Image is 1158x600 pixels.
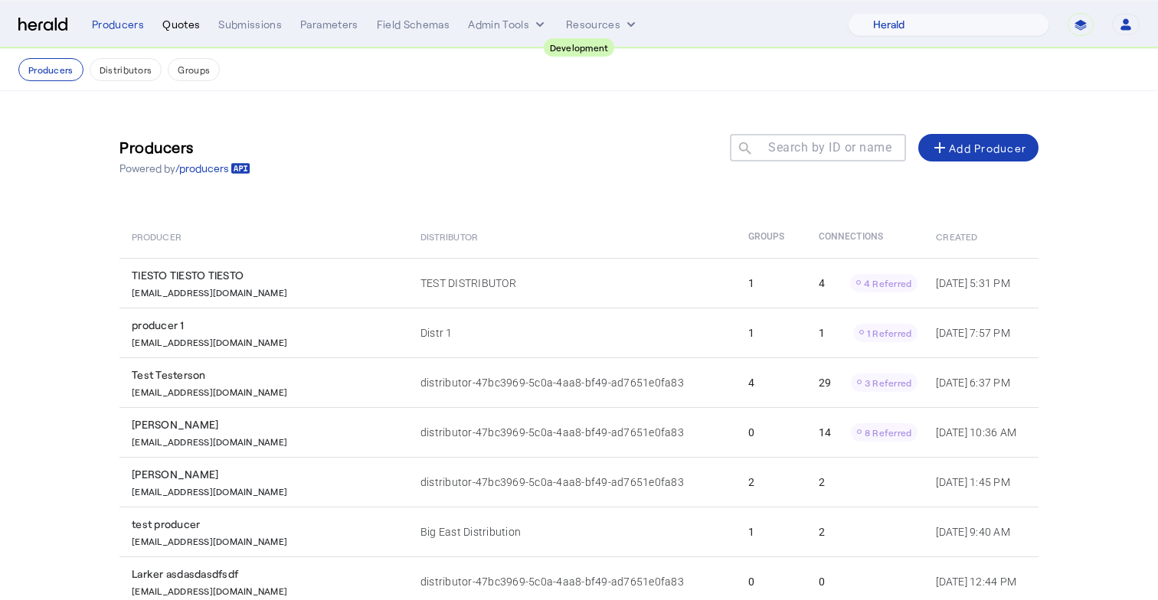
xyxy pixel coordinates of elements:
[132,517,402,532] div: test producer
[864,278,912,289] span: 4 Referred
[736,407,806,457] td: 0
[132,333,287,348] p: [EMAIL_ADDRESS][DOMAIN_NAME]
[806,215,924,258] th: Connections
[132,532,287,547] p: [EMAIL_ADDRESS][DOMAIN_NAME]
[918,134,1039,161] button: Add Producer
[819,274,918,292] div: 4
[408,215,736,258] th: Distributor
[132,432,287,448] p: [EMAIL_ADDRESS][DOMAIN_NAME]
[924,258,1039,308] td: [DATE] 5:31 PM
[408,507,736,556] td: Big East Distribution
[132,383,287,398] p: [EMAIL_ADDRESS][DOMAIN_NAME]
[865,377,912,388] span: 3 Referred
[931,139,949,157] mat-icon: add
[408,357,736,407] td: distributor-47bc3969-5c0a-4aa8-bf49-ad7651e0fa83
[736,258,806,308] td: 1
[468,17,548,32] button: internal dropdown menu
[119,136,250,158] h3: Producers
[768,140,891,155] mat-label: Search by ID or name
[132,566,402,582] div: Larker asdasdasdfsdf
[924,457,1039,507] td: [DATE] 1:45 PM
[168,58,220,81] button: Groups
[132,283,287,298] p: [EMAIL_ADDRESS][DOMAIN_NAME]
[18,58,83,81] button: Producers
[119,215,408,258] th: Producer
[819,324,918,342] div: 1
[819,423,918,442] div: 14
[865,427,912,438] span: 8 Referred
[119,161,250,176] p: Powered by
[566,17,639,32] button: Resources dropdown menu
[132,482,287,497] p: [EMAIL_ADDRESS][DOMAIN_NAME]
[867,328,912,338] span: 1 Referred
[132,467,402,482] div: [PERSON_NAME]
[736,215,806,258] th: Groups
[819,524,918,540] div: 2
[162,17,200,32] div: Quotes
[408,258,736,308] td: TEST DISTRIBUTOR
[819,373,918,392] div: 29
[218,17,282,32] div: Submissions
[924,308,1039,357] td: [DATE] 7:57 PM
[408,308,736,357] td: Distr 1
[175,161,250,176] a: /producers
[924,507,1039,556] td: [DATE] 9:40 AM
[132,417,402,432] div: [PERSON_NAME]
[92,17,144,32] div: Producers
[408,407,736,457] td: distributor-47bc3969-5c0a-4aa8-bf49-ad7651e0fa83
[924,215,1039,258] th: Created
[924,407,1039,457] td: [DATE] 10:36 AM
[736,357,806,407] td: 4
[544,38,615,57] div: Development
[132,367,402,383] div: Test Testerson
[736,308,806,357] td: 1
[300,17,358,32] div: Parameters
[18,18,67,32] img: Herald Logo
[931,139,1026,157] div: Add Producer
[736,457,806,507] td: 2
[819,474,918,490] div: 2
[90,58,162,81] button: Distributors
[132,582,287,597] p: [EMAIL_ADDRESS][DOMAIN_NAME]
[132,268,402,283] div: TIESTO TIESTO TIESTO
[736,507,806,556] td: 1
[924,357,1039,407] td: [DATE] 6:37 PM
[730,140,756,159] mat-icon: search
[377,17,450,32] div: Field Schemas
[408,457,736,507] td: distributor-47bc3969-5c0a-4aa8-bf49-ad7651e0fa83
[132,318,402,333] div: producer 1
[819,574,918,589] div: 0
